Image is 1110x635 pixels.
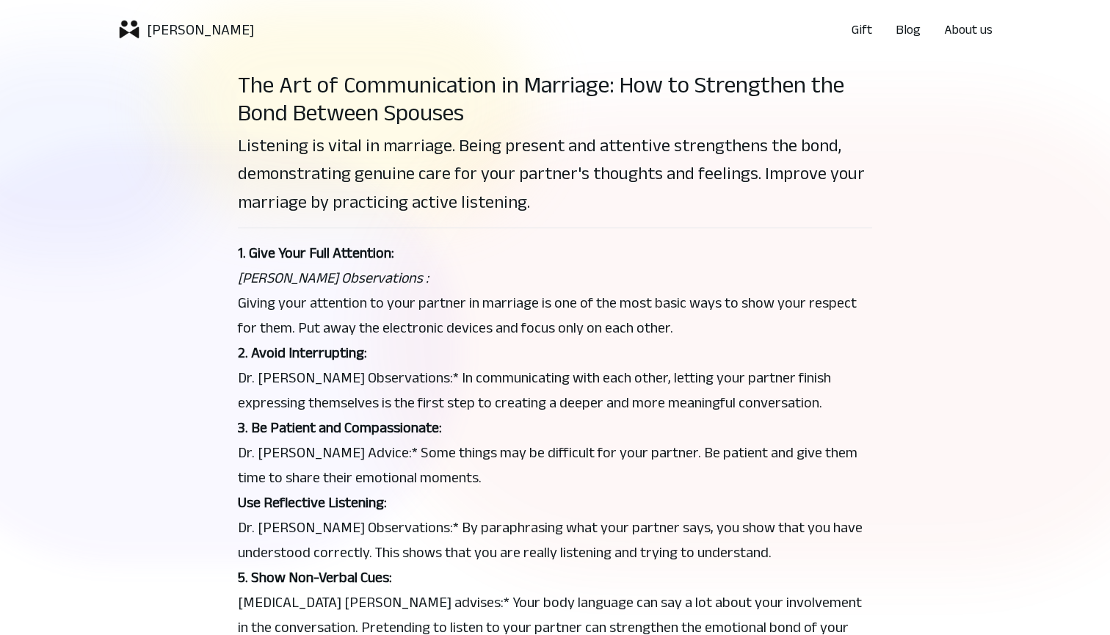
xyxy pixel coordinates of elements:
[238,440,872,490] p: Dr. [PERSON_NAME] Advice:* Some things may be difficult for your partner. Be patient and give the...
[238,344,367,360] b: 2. Avoid Interrupting:
[238,70,872,127] h1: The Art of Communication in Marriage: How to Strengthen the Bond Between Spouses
[238,494,387,510] b: Use Reflective Listening:
[147,19,254,40] p: [PERSON_NAME]
[238,365,872,415] p: Dr. [PERSON_NAME] Observations:* In communicating with each other, letting your partner finish ex...
[238,290,872,340] p: Giving your attention to your partner in marriage is one of the most basic ways to show your resp...
[117,18,254,41] a: logoicon[PERSON_NAME]
[238,244,394,261] b: 1. Give Your Full Attention:
[852,19,872,40] a: Gift
[238,269,429,286] i: [PERSON_NAME] Observations :
[896,19,921,40] a: Blog
[238,419,442,435] b: 3. Be Patient and Compassionate:
[238,569,392,585] b: 5. Show Non-Verbal Cues:
[944,19,993,40] a: About us
[117,18,141,41] img: logoicon
[238,127,872,216] p: Listening is vital in marriage. Being present and attentive strengthens the bond, demonstrating g...
[238,515,872,565] p: Dr. [PERSON_NAME] Observations:* By paraphrasing what your partner says, you show that you have u...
